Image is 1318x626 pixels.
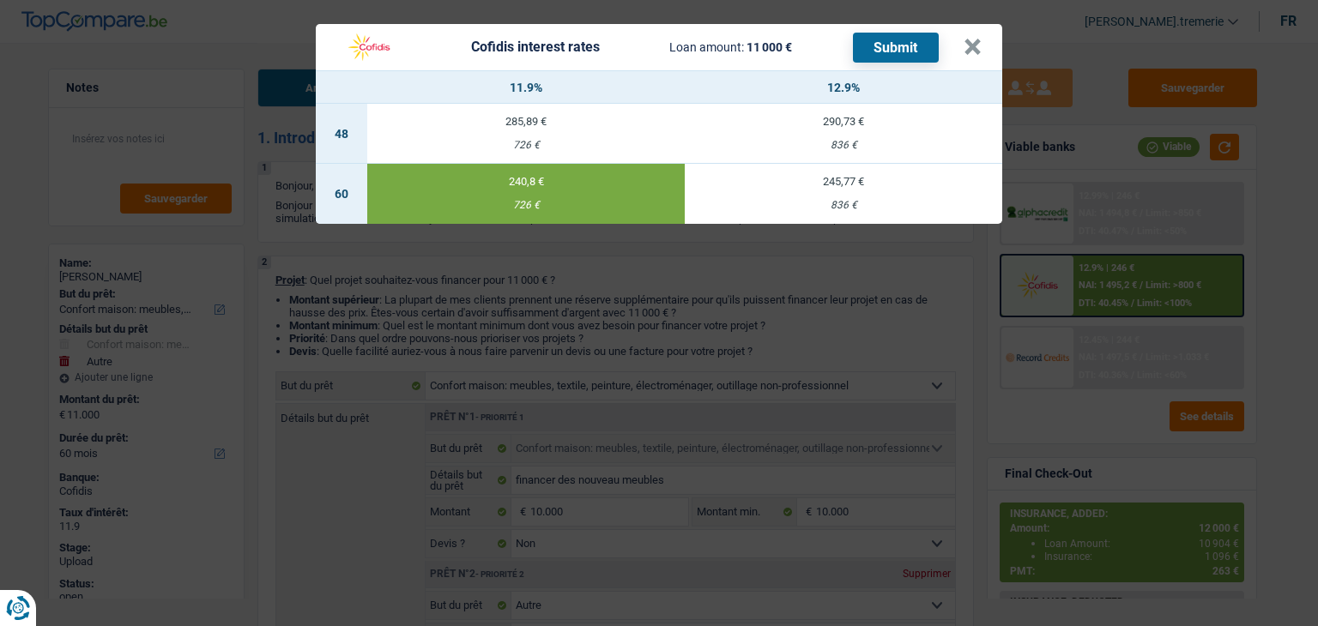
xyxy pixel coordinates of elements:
span: 11 000 € [747,40,792,54]
th: 11.9% [367,71,685,104]
button: × [964,39,982,56]
img: Cofidis [336,31,402,63]
div: 240,8 € [367,176,685,187]
div: 290,73 € [685,116,1002,127]
div: 836 € [685,200,1002,211]
div: 726 € [367,140,685,151]
div: Cofidis interest rates [471,40,600,54]
button: Submit [853,33,939,63]
div: 726 € [367,200,685,211]
div: 245,77 € [685,176,1002,187]
span: Loan amount: [669,40,744,54]
th: 12.9% [685,71,1002,104]
div: 285,89 € [367,116,685,127]
td: 48 [316,104,367,164]
td: 60 [316,164,367,224]
div: 836 € [685,140,1002,151]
